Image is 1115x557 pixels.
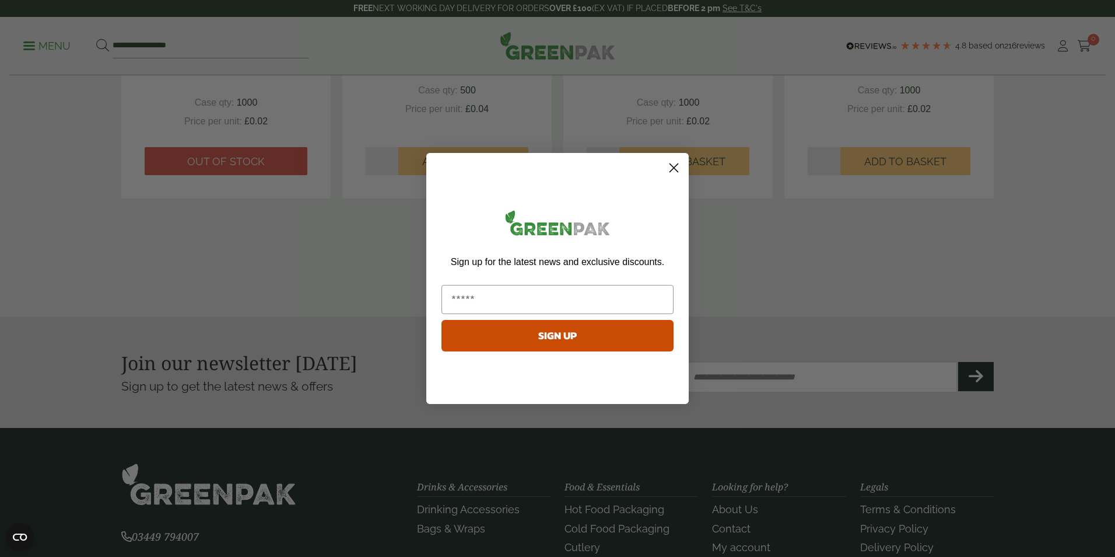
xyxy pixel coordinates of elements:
[441,285,674,314] input: Email
[451,257,664,267] span: Sign up for the latest news and exclusive discounts.
[6,523,34,551] button: Open CMP widget
[664,158,684,178] button: Close dialog
[441,320,674,351] button: SIGN UP
[441,206,674,245] img: greenpak_logo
